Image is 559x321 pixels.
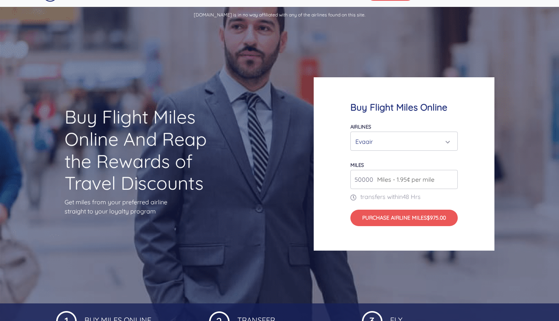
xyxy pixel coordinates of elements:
[65,106,215,194] h1: Buy Flight Miles Online And Reap the Rewards of Travel Discounts
[373,175,434,184] span: Miles - 1.95¢ per mile
[350,124,371,130] label: Airlines
[65,197,215,216] p: Get miles from your preferred airline straight to your loyalty program
[350,102,458,113] h4: Buy Flight Miles Online
[350,162,364,168] label: miles
[427,214,446,221] span: $975.00
[350,210,458,226] button: Purchase Airline Miles$975.00
[355,134,448,149] div: Evaair
[350,132,458,151] button: Evaair
[403,193,421,200] span: 48 Hrs
[350,192,458,201] p: transfers within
